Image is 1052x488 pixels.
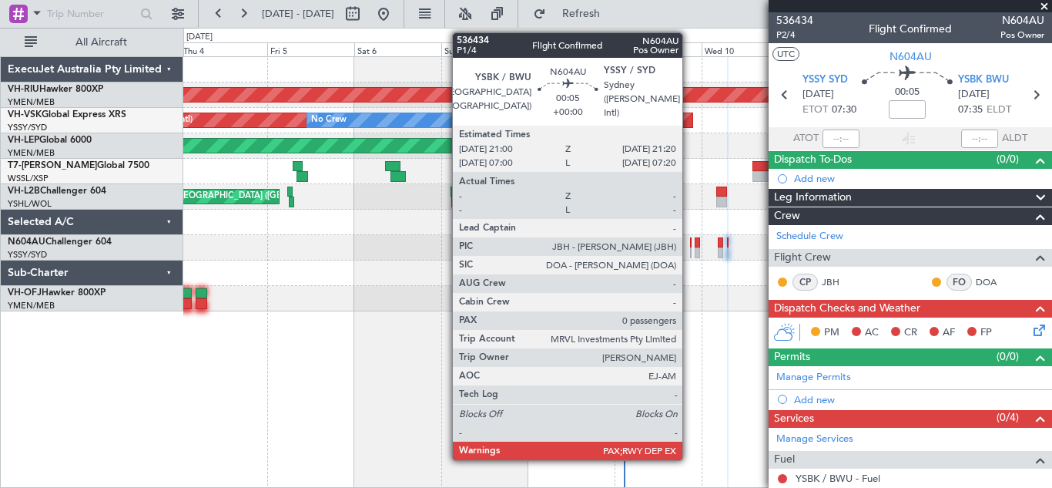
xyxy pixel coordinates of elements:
div: Tue 9 [615,42,702,56]
span: T7-[PERSON_NAME] [8,161,97,170]
div: Fri 5 [267,42,354,56]
span: VH-LEP [8,136,39,145]
a: T7-[PERSON_NAME]Global 7500 [8,161,149,170]
span: N604AU [1000,12,1044,29]
button: All Aircraft [17,30,167,55]
span: Services [774,410,814,428]
span: 00:05 [895,85,920,100]
span: VH-OFJ [8,288,42,298]
span: Dispatch To-Dos [774,151,852,169]
span: ELDT [987,103,1011,118]
span: Pos Owner [1000,29,1044,42]
a: WSSL/XSP [8,173,49,184]
span: AF [943,325,955,341]
a: VH-OFJHawker 800XP [8,288,106,298]
input: Trip Number [47,2,136,25]
span: PM [824,325,839,341]
button: UTC [772,47,799,61]
a: YSHL/WOL [8,198,52,210]
div: No Crew [311,109,347,132]
a: Manage Services [776,432,853,447]
span: (0/0) [997,348,1019,365]
div: Sun 7 [441,42,528,56]
span: [DATE] [802,87,834,103]
span: CR [904,325,917,341]
div: Mon 8 [528,42,615,56]
a: YMEN/MEB [8,96,55,108]
a: YSSY/SYD [8,122,47,133]
div: Add new [794,172,1044,185]
span: N604AU [890,49,932,65]
button: Refresh [526,2,618,26]
span: Leg Information [774,189,852,207]
span: Permits [774,348,810,366]
span: VH-RIU [8,85,39,94]
a: VH-LEPGlobal 6000 [8,136,92,145]
span: Crew [774,207,800,225]
a: VH-VSKGlobal Express XRS [8,110,126,119]
a: YSSY/SYD [8,249,47,261]
div: Add new [794,393,1044,406]
a: Schedule Crew [776,229,843,244]
span: AC [865,325,879,341]
span: ALDT [1002,131,1027,146]
span: P2/4 [776,29,813,42]
div: [DATE] [186,31,213,44]
div: CP [792,274,818,291]
a: YMEN/MEB [8,300,55,311]
div: Flight Confirmed [869,21,952,37]
span: [DATE] [958,87,990,103]
div: Unplanned Maint [GEOGRAPHIC_DATA] ([GEOGRAPHIC_DATA]) [105,185,358,208]
a: DOA [976,275,1010,289]
span: ETOT [802,103,828,118]
a: N604AUChallenger 604 [8,237,112,247]
span: All Aircraft [40,37,162,48]
span: FP [980,325,992,341]
span: YSBK BWU [958,72,1009,88]
span: Dispatch Checks and Weather [774,300,920,318]
span: 07:35 [958,103,983,118]
div: Thu 4 [180,42,267,56]
span: Refresh [549,8,614,19]
span: N604AU [8,237,45,247]
a: Manage Permits [776,370,851,385]
a: JBH [822,275,856,289]
span: VH-VSK [8,110,42,119]
span: VH-L2B [8,187,40,196]
span: YSSY SYD [802,72,848,88]
a: VH-L2BChallenger 604 [8,187,106,196]
span: ATOT [793,131,819,146]
div: Sat 6 [354,42,441,56]
span: Flight Crew [774,249,831,267]
div: Wed 10 [702,42,789,56]
a: YSBK / BWU - Fuel [796,472,880,485]
span: (0/0) [997,151,1019,167]
span: 536434 [776,12,813,29]
span: Fuel [774,451,795,469]
span: 07:30 [832,103,856,118]
input: --:-- [823,130,859,148]
span: [DATE] - [DATE] [262,7,334,21]
span: (0/4) [997,409,1019,426]
div: FO [946,274,972,291]
a: YMEN/MEB [8,147,55,159]
a: VH-RIUHawker 800XP [8,85,103,94]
